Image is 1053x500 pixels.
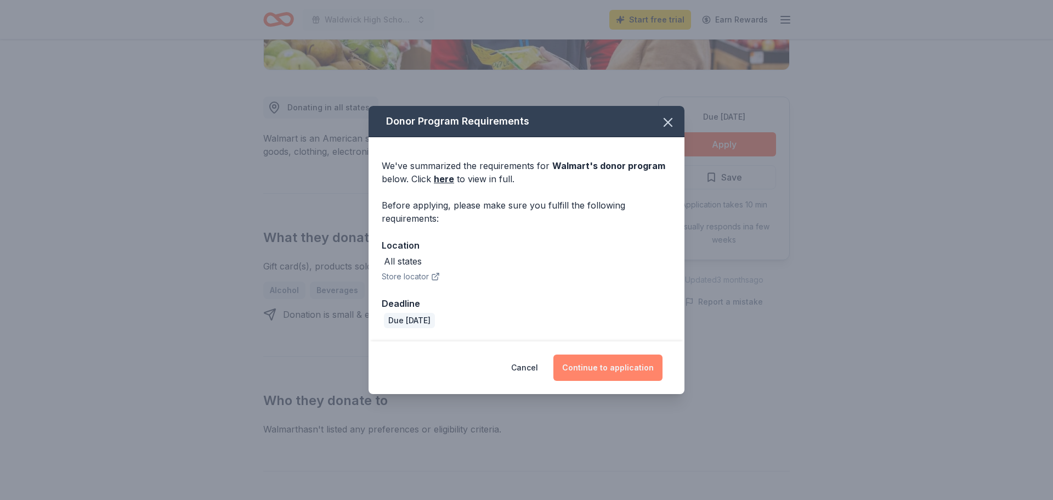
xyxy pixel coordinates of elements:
div: Before applying, please make sure you fulfill the following requirements: [382,199,671,225]
button: Continue to application [553,355,663,381]
div: Location [382,238,671,252]
a: here [434,172,454,186]
div: Donor Program Requirements [369,106,684,137]
div: Due [DATE] [384,313,435,328]
button: Cancel [511,355,538,381]
div: All states [384,255,422,268]
button: Store locator [382,270,440,283]
div: We've summarized the requirements for below. Click to view in full. [382,159,671,186]
div: Deadline [382,296,671,311]
span: Walmart 's donor program [552,160,665,171]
